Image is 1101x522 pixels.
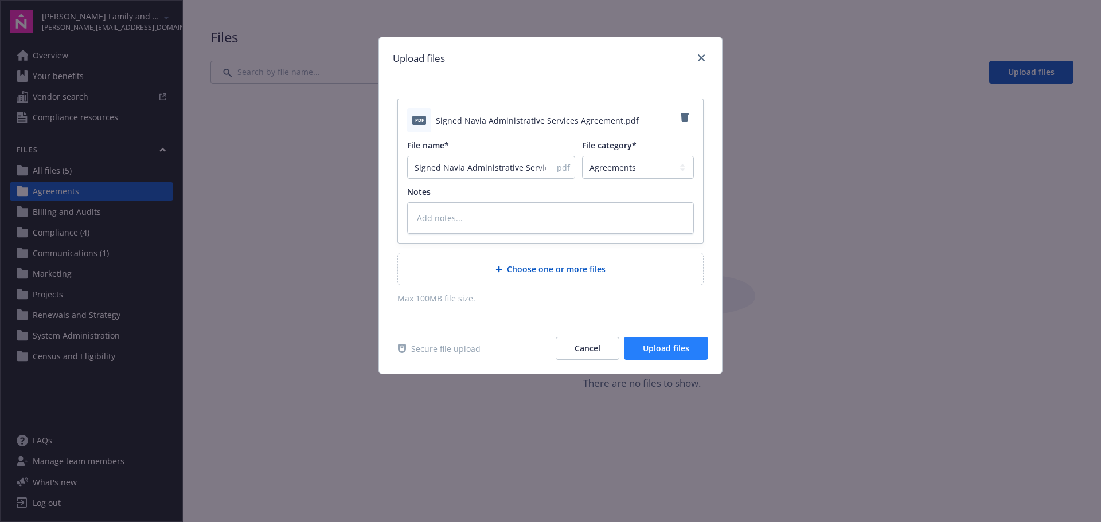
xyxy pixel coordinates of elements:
a: Remove [676,108,694,127]
span: Notes [407,186,431,197]
a: close [694,51,708,65]
span: Upload files [643,343,689,354]
span: File category* [582,140,637,151]
span: Signed Navia Administrative Services Agreement.pdf [436,115,639,127]
span: Cancel [575,343,600,354]
span: pdf [557,162,570,174]
button: Upload files [624,337,708,360]
span: File name* [407,140,449,151]
span: pdf [412,116,426,124]
span: Secure file upload [411,343,481,355]
div: Choose one or more files [397,253,704,285]
span: Choose one or more files [507,263,606,275]
button: Cancel [556,337,619,360]
h1: Upload files [393,51,445,66]
span: Max 100MB file size. [397,292,704,304]
input: Add file name... [407,156,575,179]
